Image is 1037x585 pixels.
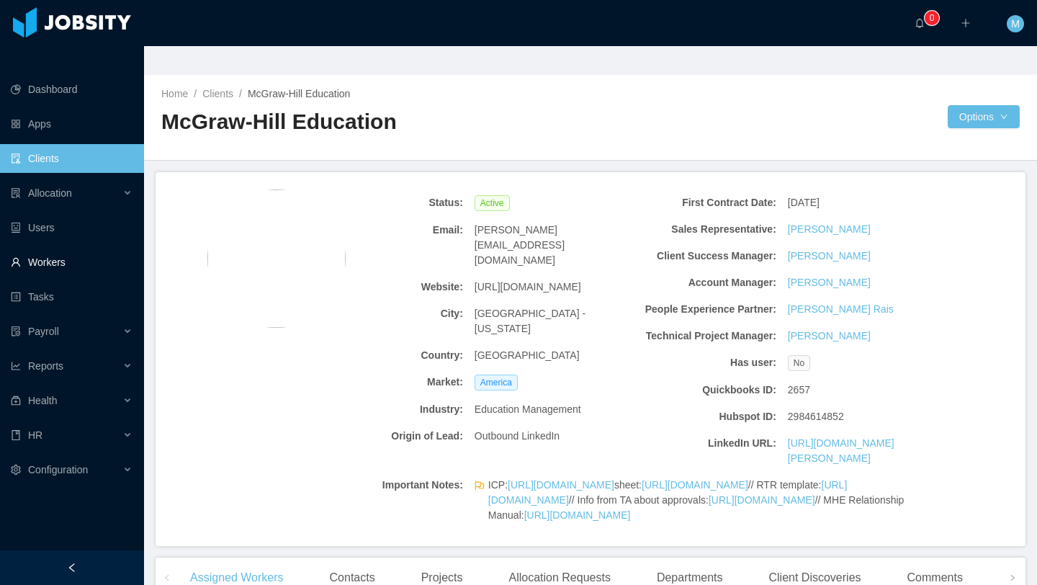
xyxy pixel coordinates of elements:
[788,355,810,371] span: No
[318,348,463,363] b: Country:
[788,249,871,264] a: [PERSON_NAME]
[475,280,581,295] span: [URL][DOMAIN_NAME]
[508,479,614,491] a: [URL][DOMAIN_NAME]
[194,88,197,99] span: /
[475,375,518,390] span: America
[788,409,844,424] span: 2984614852
[709,494,815,506] a: [URL][DOMAIN_NAME]
[28,464,88,475] span: Configuration
[524,509,631,521] a: [URL][DOMAIN_NAME]
[11,248,133,277] a: icon: userWorkers
[202,88,233,99] a: Clients
[11,282,133,311] a: icon: profileTasks
[318,280,463,295] b: Website:
[318,402,463,417] b: Industry:
[318,195,463,210] b: Status:
[11,361,21,371] i: icon: line-chart
[28,395,57,406] span: Health
[318,478,463,493] b: Important Notes:
[161,88,188,99] a: Home
[631,249,776,264] b: Client Success Manager:
[1009,574,1016,581] i: icon: right
[11,110,133,138] a: icon: appstoreApps
[11,326,21,336] i: icon: file-protect
[475,481,485,526] span: flag
[948,105,1020,128] button: Optionsicon: down
[28,360,63,372] span: Reports
[788,329,871,344] a: [PERSON_NAME]
[248,88,350,99] span: McGraw-Hill Education
[475,429,560,444] span: Outbound LinkedIn
[11,188,21,198] i: icon: solution
[788,383,810,398] span: 2657
[631,383,776,398] b: Quickbooks ID:
[207,189,346,328] img: 181577b0-6d6b-11eb-aaee-b55a5928e303_62ba30bc9c449-400w.png
[318,306,463,321] b: City:
[788,222,871,237] a: [PERSON_NAME]
[488,478,933,523] span: ICP: sheet: // RTR template: // Info from TA about approvals: // MHE Relationship Manual:
[475,348,580,363] span: [GEOGRAPHIC_DATA]
[11,75,133,104] a: icon: pie-chartDashboard
[631,222,776,237] b: Sales Representative:
[161,107,591,137] h2: McGraw-Hill Education
[11,396,21,406] i: icon: medicine-box
[475,223,620,268] span: [PERSON_NAME][EMAIL_ADDRESS][DOMAIN_NAME]
[631,409,776,424] b: Hubspot ID:
[631,275,776,290] b: Account Manager:
[631,302,776,317] b: People Experience Partner:
[1011,15,1020,32] span: M
[782,189,939,216] div: [DATE]
[11,465,21,475] i: icon: setting
[788,436,933,466] a: [URL][DOMAIN_NAME][PERSON_NAME]
[318,429,463,444] b: Origin of Lead:
[475,402,581,417] span: Education Management
[28,187,72,199] span: Allocation
[318,223,463,238] b: Email:
[475,195,510,211] span: Active
[475,306,620,336] span: [GEOGRAPHIC_DATA] - [US_STATE]
[788,275,871,290] a: [PERSON_NAME]
[631,355,776,370] b: Has user:
[67,563,77,573] i: icon: left
[631,329,776,344] b: Technical Project Manager:
[28,326,59,337] span: Payroll
[788,302,894,317] a: [PERSON_NAME] Rais
[642,479,748,491] a: [URL][DOMAIN_NAME]
[28,429,42,441] span: HR
[631,195,776,210] b: First Contract Date:
[318,375,463,390] b: Market:
[631,436,776,451] b: LinkedIn URL:
[488,479,847,506] a: [URL][DOMAIN_NAME]
[11,213,133,242] a: icon: robotUsers
[239,88,242,99] span: /
[163,574,171,581] i: icon: left
[11,430,21,440] i: icon: book
[11,144,133,173] a: icon: auditClients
